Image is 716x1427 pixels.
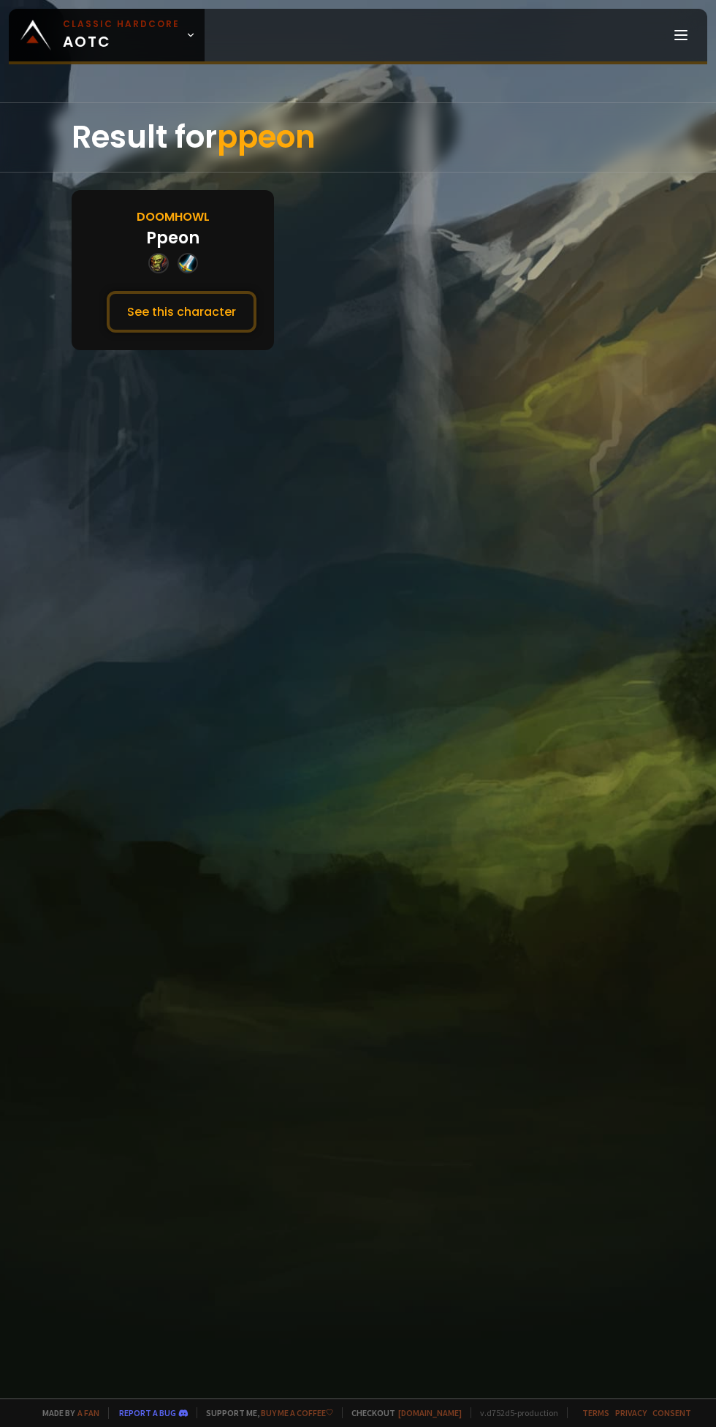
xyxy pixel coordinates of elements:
[652,1407,691,1418] a: Consent
[9,9,205,61] a: Classic HardcoreAOTC
[582,1407,609,1418] a: Terms
[63,18,180,53] span: AOTC
[107,291,256,333] button: See this character
[615,1407,647,1418] a: Privacy
[34,1407,99,1418] span: Made by
[77,1407,99,1418] a: a fan
[197,1407,333,1418] span: Support me,
[63,18,180,31] small: Classic Hardcore
[72,103,644,172] div: Result for
[342,1407,462,1418] span: Checkout
[471,1407,558,1418] span: v. d752d5 - production
[137,208,210,226] div: Doomhowl
[398,1407,462,1418] a: [DOMAIN_NAME]
[217,116,316,159] span: ppeon
[119,1407,176,1418] a: Report a bug
[261,1407,333,1418] a: Buy me a coffee
[146,226,199,250] div: Ppeon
